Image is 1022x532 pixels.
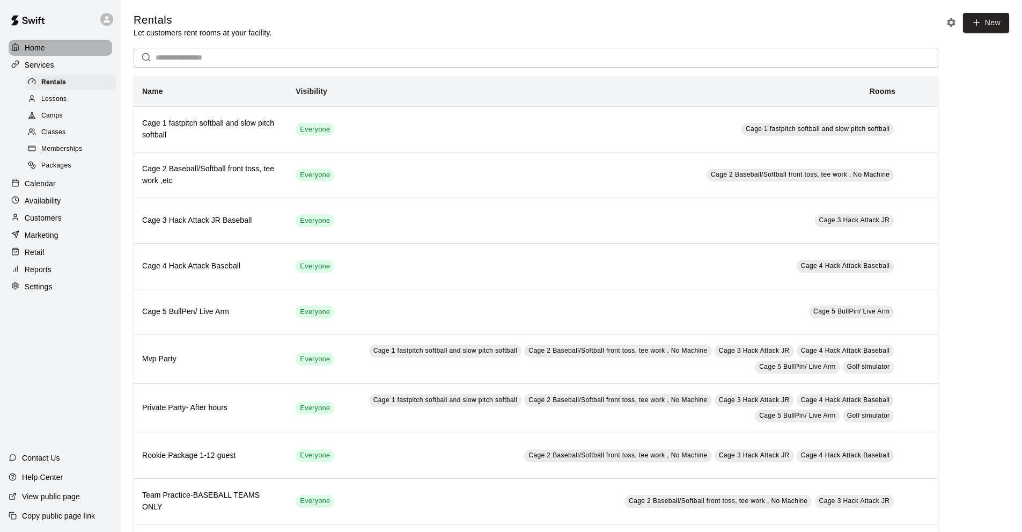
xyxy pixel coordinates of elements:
[801,451,890,459] span: Cage 4 Hack Attack Baseball
[26,74,121,91] a: Rentals
[41,161,71,171] span: Packages
[26,142,116,157] div: Memberships
[847,363,890,370] span: Golf simulator
[296,305,334,318] div: This service is visible to all of your customers
[41,77,66,88] span: Rentals
[22,511,95,521] p: Copy public page link
[296,495,334,508] div: This service is visible to all of your customers
[801,262,890,269] span: Cage 4 Hack Attack Baseball
[963,13,1009,33] a: New
[296,449,334,462] div: This service is visible to all of your customers
[41,111,63,121] span: Camps
[296,216,334,226] span: Everyone
[142,353,278,365] h6: Mvp Party
[26,75,116,90] div: Rentals
[528,396,707,404] span: Cage 2 Baseball/Softball front toss, tee work , No Machine
[9,40,112,56] a: Home
[373,347,517,354] span: Cage 1 fastpitch softball and slow pitch softball
[759,363,835,370] span: Cage 5 BullPin/ Live Arm
[296,353,334,366] div: This service is visible to all of your customers
[142,402,278,414] h6: Private Party- After hours
[142,118,278,141] h6: Cage 1 fastpitch softball and slow pitch softball
[26,125,121,141] a: Classes
[296,87,327,96] b: Visibility
[41,144,82,155] span: Memberships
[142,260,278,272] h6: Cage 4 Hack Attack Baseball
[25,230,58,241] p: Marketing
[528,347,707,354] span: Cage 2 Baseball/Softball front toss, tee work , No Machine
[9,279,112,295] a: Settings
[41,127,65,138] span: Classes
[25,213,62,223] p: Customers
[819,497,890,505] span: Cage 3 Hack Attack JR
[759,412,835,419] span: Cage 5 BullPin/ Live Arm
[9,244,112,260] a: Retail
[711,171,889,178] span: Cage 2 Baseball/Softball front toss, tee work , No Machine
[9,227,112,243] a: Marketing
[142,306,278,318] h6: Cage 5 BullPen/ Live Arm
[813,308,889,315] span: Cage 5 BullPin/ Live Arm
[25,60,54,70] p: Services
[25,247,45,258] p: Retail
[26,108,121,125] a: Camps
[25,281,53,292] p: Settings
[943,14,959,31] button: Rental settings
[296,260,334,273] div: This service is visible to all of your customers
[801,347,890,354] span: Cage 4 Hack Attack Baseball
[41,94,67,105] span: Lessons
[296,214,334,227] div: This service is visible to all of your customers
[847,412,890,419] span: Golf simulator
[296,123,334,136] div: This service is visible to all of your customers
[296,261,334,272] span: Everyone
[296,170,334,180] span: Everyone
[9,176,112,192] a: Calendar
[26,141,121,158] a: Memberships
[22,453,60,463] p: Contact Us
[9,210,112,226] a: Customers
[26,158,116,173] div: Packages
[629,497,807,505] span: Cage 2 Baseball/Softball front toss, tee work , No Machine
[22,491,80,502] p: View public page
[870,87,895,96] b: Rooms
[26,125,116,140] div: Classes
[746,125,889,133] span: Cage 1 fastpitch softball and slow pitch softball
[373,396,517,404] span: Cage 1 fastpitch softball and slow pitch softball
[142,87,163,96] b: Name
[134,13,271,27] h5: Rentals
[9,193,112,209] a: Availability
[819,216,890,224] span: Cage 3 Hack Attack JR
[296,125,334,135] span: Everyone
[26,92,116,107] div: Lessons
[296,354,334,365] span: Everyone
[719,396,790,404] span: Cage 3 Hack Attack JR
[719,347,790,354] span: Cage 3 Hack Attack JR
[142,163,278,187] h6: Cage 2 Baseball/Softball front toss, tee work ,etc
[296,402,334,414] div: This service is visible to all of your customers
[296,496,334,506] span: Everyone
[25,42,45,53] p: Home
[528,451,707,459] span: Cage 2 Baseball/Softball front toss, tee work , No Machine
[296,169,334,181] div: This service is visible to all of your customers
[25,178,56,189] p: Calendar
[296,450,334,461] span: Everyone
[26,91,121,107] a: Lessons
[9,261,112,278] a: Reports
[142,490,278,513] h6: Team Practice-BASEBALL TEAMS ONLY
[26,108,116,123] div: Camps
[719,451,790,459] span: Cage 3 Hack Attack JR
[142,450,278,462] h6: Rookie Package 1-12 guest
[22,472,63,483] p: Help Center
[25,195,61,206] p: Availability
[26,158,121,174] a: Packages
[9,57,112,73] a: Services
[296,403,334,413] span: Everyone
[801,396,890,404] span: Cage 4 Hack Attack Baseball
